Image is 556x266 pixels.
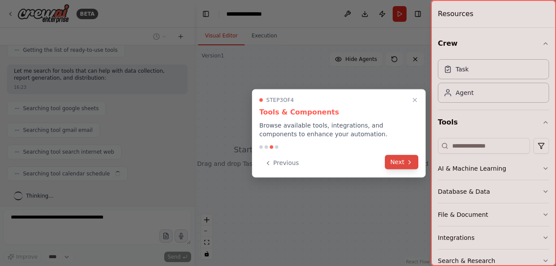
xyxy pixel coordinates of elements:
h3: Tools & Components [259,107,418,118]
span: Step 3 of 4 [266,97,294,104]
button: Next [385,155,418,169]
button: Previous [259,156,304,170]
button: Close walkthrough [410,95,420,105]
button: Hide left sidebar [200,8,212,20]
p: Browse available tools, integrations, and components to enhance your automation. [259,121,418,138]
